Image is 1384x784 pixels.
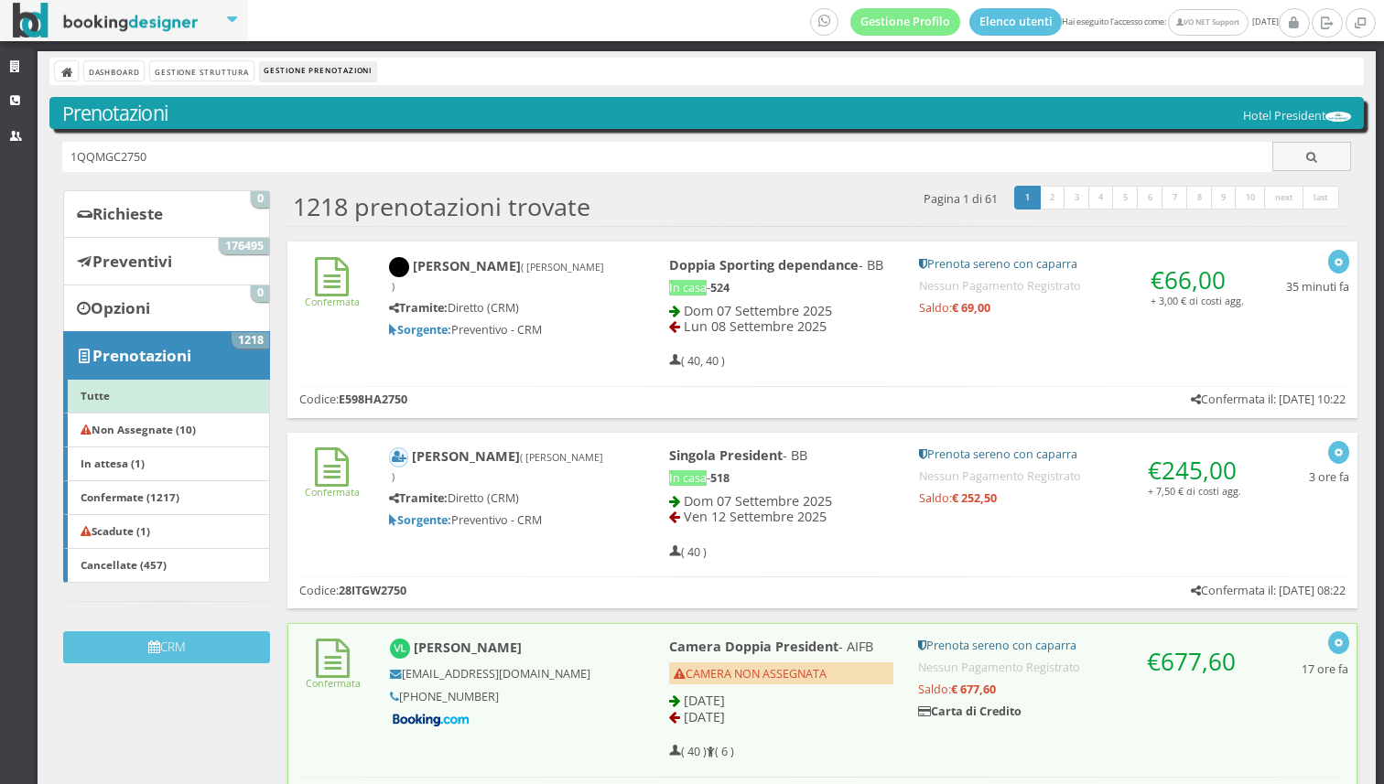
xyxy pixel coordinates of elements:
[1303,186,1339,209] a: last
[669,256,859,274] b: Doppia Sporting dependance
[1148,484,1241,498] small: + 7,50 € di costi agg.
[669,354,725,368] h5: ( 40, 40 )
[1039,186,1065,209] a: 2
[1286,280,1349,294] h5: 35 minuti fa
[219,238,269,254] span: 176495
[850,8,960,36] a: Gestione Profilo
[1064,186,1090,209] a: 3
[13,3,199,38] img: BookingDesigner.com
[924,192,998,206] h5: Pagina 1 di 61
[669,281,894,295] h5: -
[63,514,270,549] a: Scadute (1)
[299,392,407,406] h5: Codice:
[1137,186,1163,209] a: 6
[684,708,725,725] span: [DATE]
[232,332,269,349] span: 1218
[952,300,990,316] strong: € 69,00
[1243,109,1351,123] h5: Hotel President
[1191,392,1346,406] h5: Confermata il: [DATE] 10:22
[414,639,522,656] b: [PERSON_NAME]
[669,471,894,485] h5: -
[251,285,269,302] span: 0
[390,639,411,660] img: Valentina Lo Sasso
[952,490,997,506] strong: € 252,50
[389,301,607,315] h5: Diretto (CRM)
[81,523,150,538] b: Scadute (1)
[669,638,838,655] b: Camera Doppia President
[1014,186,1041,209] a: 1
[63,190,270,238] a: Richieste 0
[389,257,605,294] b: [PERSON_NAME]
[389,323,607,337] h5: Preventivo - CRM
[293,192,590,221] h2: 1218 prenotazioni trovate
[1151,263,1226,296] span: €
[390,667,608,681] h5: [EMAIL_ADDRESS][DOMAIN_NAME]
[669,545,707,559] h5: ( 40 )
[91,297,150,318] b: Opzioni
[919,447,1244,461] h5: Prenota sereno con caparra
[918,682,1242,696] h5: Saldo:
[669,470,707,486] span: In casa
[81,456,145,470] b: In attesa (1)
[1325,112,1351,122] img: da2a24d07d3611ed9c9d0608f5526cb6.png
[674,666,827,682] span: CAMERA NON ASSEGNATA
[92,345,191,366] b: Prenotazioni
[92,251,172,272] b: Preventivi
[684,492,832,510] span: Dom 07 Settembre 2025
[1148,454,1237,487] span: €
[63,548,270,583] a: Cancellate (457)
[305,470,360,499] a: Confermata
[1264,186,1304,209] a: next
[1211,186,1238,209] a: 9
[389,300,448,316] b: Tramite:
[919,491,1244,505] h5: Saldo:
[918,660,1242,674] h5: Nessun Pagamento Registrato
[1162,454,1237,487] span: 245,00
[63,379,270,413] a: Tutte
[81,422,196,436] b: Non Assegnate (10)
[684,317,827,335] span: Lun 08 Settembre 2025
[84,61,144,81] a: Dashboard
[389,447,604,483] b: [PERSON_NAME]
[969,8,1063,36] a: Elenco utenti
[306,661,361,690] a: Confermata
[389,322,451,338] b: Sorgente:
[63,285,270,332] a: Opzioni 0
[260,61,376,81] li: Gestione Prenotazioni
[305,280,360,308] a: Confermata
[1162,186,1188,209] a: 7
[710,280,730,295] b: 524
[81,489,179,504] b: Confermate (1217)
[62,102,1352,125] h3: Prenotazioni
[669,257,894,273] h4: - BB
[1168,9,1248,36] a: I/O NET Support
[669,745,734,758] h5: ( 40 ) ( 6 )
[389,513,607,527] h5: Preventivo - CRM
[1151,294,1244,307] small: + 3,00 € di costi agg.
[919,469,1244,483] h5: Nessun Pagamento Registrato
[1161,645,1236,678] span: 677,60
[710,470,730,486] b: 518
[1309,470,1349,484] h5: 3 ore fa
[669,280,707,295] span: In casa
[1147,645,1236,678] span: €
[63,631,270,663] button: CRM
[150,61,253,81] a: Gestione Struttura
[1112,186,1139,209] a: 5
[63,480,270,515] a: Confermate (1217)
[1088,186,1115,209] a: 4
[919,301,1244,315] h5: Saldo:
[919,279,1244,293] h5: Nessun Pagamento Registrato
[62,142,1273,172] input: Ricerca cliente - (inserisci il codice, il nome, il cognome, il numero di telefono o la mail)
[1164,263,1226,296] span: 66,00
[389,490,448,506] b: Tramite:
[63,237,270,285] a: Preventivi 176495
[684,302,832,319] span: Dom 07 Settembre 2025
[389,512,451,528] b: Sorgente:
[389,491,607,505] h5: Diretto (CRM)
[1235,186,1266,209] a: 10
[684,692,725,709] span: [DATE]
[251,191,269,208] span: 0
[918,703,1022,719] b: Carta di Credito
[669,446,783,464] b: Singola President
